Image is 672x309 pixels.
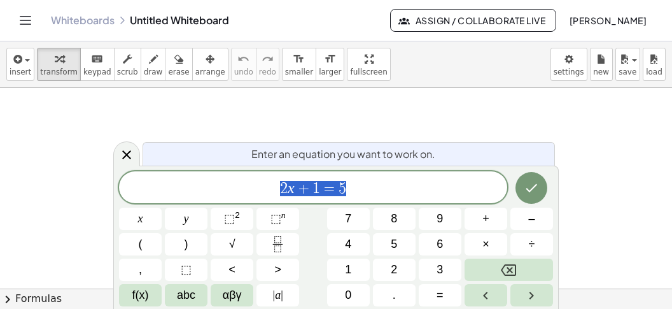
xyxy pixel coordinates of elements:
[391,261,397,278] span: 2
[465,233,507,255] button: Times
[437,287,444,304] span: =
[347,48,390,81] button: fullscreen
[15,10,36,31] button: Toggle navigation
[223,287,242,304] span: αβγ
[390,9,556,32] button: Assign / Collaborate Live
[373,208,416,230] button: 8
[83,68,111,76] span: keypad
[211,284,253,306] button: Greek alphabet
[91,52,103,67] i: keyboard
[590,48,613,81] button: new
[419,259,461,281] button: 3
[437,210,443,227] span: 9
[229,236,235,253] span: √
[119,233,162,255] button: (
[528,210,535,227] span: –
[165,259,207,281] button: Placeholder
[615,48,640,81] button: save
[350,68,387,76] span: fullscreen
[327,284,370,306] button: 0
[393,287,396,304] span: .
[37,48,81,81] button: transform
[419,208,461,230] button: 9
[515,172,547,204] button: Done
[141,48,166,81] button: draw
[211,233,253,255] button: Square root
[119,284,162,306] button: Functions
[281,289,283,301] span: |
[119,259,162,281] button: ,
[593,68,609,76] span: new
[465,259,553,281] button: Backspace
[114,48,141,81] button: scrub
[192,48,228,81] button: arrange
[168,68,189,76] span: erase
[270,212,281,225] span: ⬚
[80,48,115,81] button: keyboardkeypad
[165,208,207,230] button: y
[262,52,274,67] i: redo
[256,208,299,230] button: Superscript
[316,48,344,81] button: format_sizelarger
[165,48,192,81] button: erase
[619,68,636,76] span: save
[211,259,253,281] button: Less than
[119,208,162,230] button: x
[437,261,443,278] span: 3
[327,259,370,281] button: 1
[465,284,507,306] button: Left arrow
[117,68,138,76] span: scrub
[482,236,489,253] span: ×
[51,14,115,27] a: Whiteboards
[293,52,305,67] i: format_size
[132,287,149,304] span: f(x)
[345,210,351,227] span: 7
[181,261,192,278] span: ⬚
[259,68,276,76] span: redo
[646,68,662,76] span: load
[6,48,34,81] button: insert
[165,233,207,255] button: )
[256,233,299,255] button: Fraction
[559,9,657,32] button: [PERSON_NAME]
[138,210,143,227] span: x
[391,236,397,253] span: 5
[144,68,163,76] span: draw
[401,15,545,26] span: Assign / Collaborate Live
[251,147,435,162] span: Enter an equation you want to work on.
[419,284,461,306] button: Equals
[237,52,249,67] i: undo
[373,259,416,281] button: 2
[224,212,235,225] span: ⬚
[211,208,253,230] button: Squared
[274,261,281,278] span: >
[320,181,339,196] span: =
[40,68,78,76] span: transform
[529,236,535,253] span: ÷
[234,68,253,76] span: undo
[273,287,283,304] span: a
[373,284,416,306] button: .
[280,181,288,196] span: 2
[282,48,316,81] button: format_sizesmaller
[285,68,313,76] span: smaller
[419,233,461,255] button: 6
[139,261,142,278] span: ,
[437,236,443,253] span: 6
[554,68,584,76] span: settings
[643,48,666,81] button: load
[256,284,299,306] button: Absolute value
[177,287,195,304] span: abc
[339,181,346,196] span: 5
[231,48,256,81] button: undoundo
[228,261,235,278] span: <
[319,68,341,76] span: larger
[465,208,507,230] button: Plus
[281,210,286,220] sup: n
[10,68,31,76] span: insert
[391,210,397,227] span: 8
[165,284,207,306] button: Alphabet
[327,233,370,255] button: 4
[139,236,143,253] span: (
[569,15,647,26] span: [PERSON_NAME]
